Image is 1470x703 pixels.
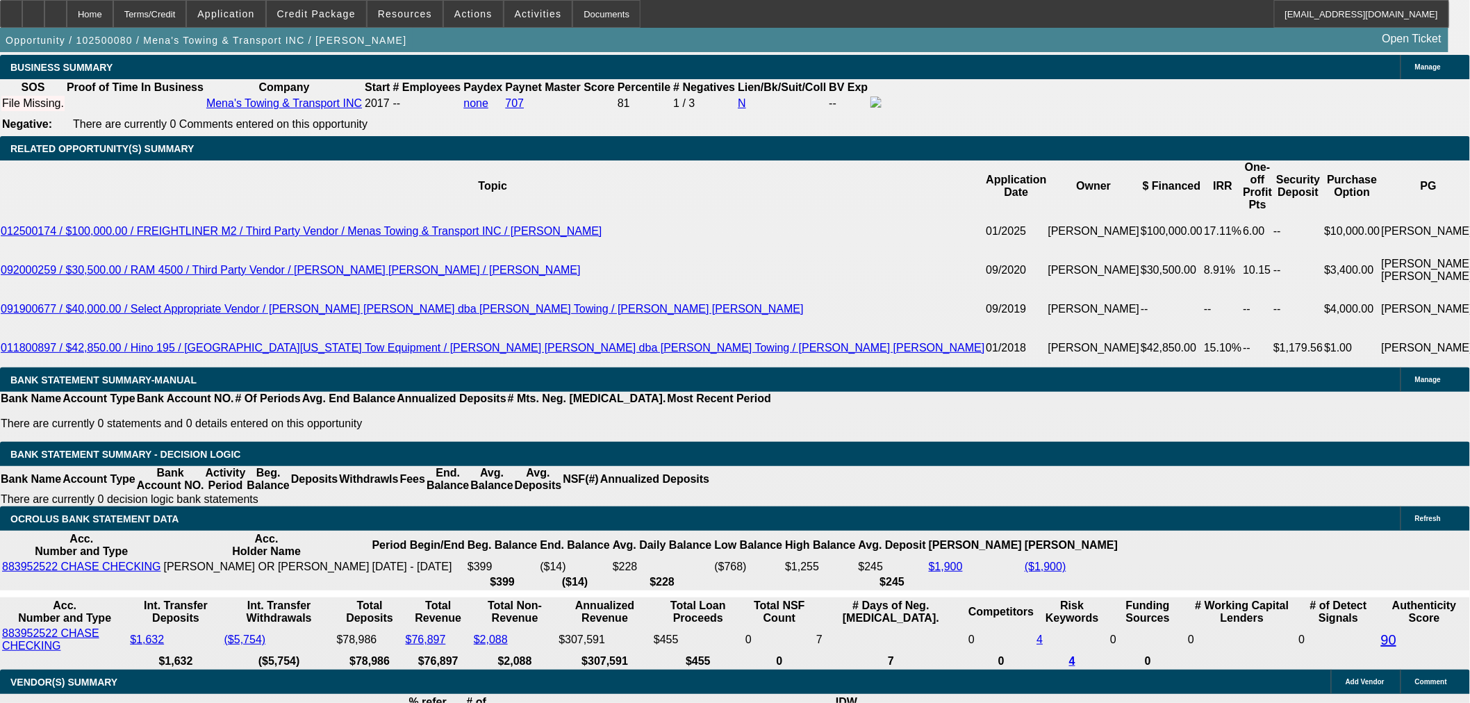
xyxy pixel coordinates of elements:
[364,96,390,111] td: 2017
[1109,599,1186,625] th: Funding Sources
[1323,290,1380,329] td: $4,000.00
[406,634,446,645] a: $76,897
[473,599,556,625] th: Total Non-Revenue
[235,392,302,406] th: # Of Periods
[1025,561,1066,572] a: ($1,900)
[1243,251,1273,290] td: 10.15
[197,8,254,19] span: Application
[10,374,197,386] span: BANK STATEMENT SUMMARY-MANUAL
[6,35,407,46] span: Opportunity / 102500080 / Mena's Towing & Transport INC / [PERSON_NAME]
[1298,627,1379,653] td: 0
[1,225,602,237] a: 012500174 / $100,000.00 / FREIGHTLINER M2 / Third Party Vendor / Menas Towing & Transport INC / [...
[1048,329,1141,367] td: [PERSON_NAME]
[858,575,927,589] th: $245
[539,532,610,559] th: End. Balance
[928,532,1023,559] th: [PERSON_NAME]
[2,561,161,572] a: 883952522 CHASE CHECKING
[1140,290,1203,329] td: --
[1380,599,1469,625] th: Authenticity Score
[986,290,1048,329] td: 09/2019
[10,513,179,524] span: OCROLUS BANK STATEMENT DATA
[858,560,927,574] td: $245
[1048,290,1141,329] td: [PERSON_NAME]
[336,627,404,653] td: $78,986
[539,560,610,574] td: ($14)
[784,532,856,559] th: High Balance
[600,466,710,493] th: Annualized Deposits
[504,1,572,27] button: Activities
[1,264,581,276] a: 092000259 / $30,500.00 / RAM 4500 / Third Party Vendor / [PERSON_NAME] [PERSON_NAME] / [PERSON_NAME]
[474,634,508,645] a: $2,088
[714,532,784,559] th: Low Balance
[858,532,927,559] th: Avg. Deposit
[1109,627,1186,653] td: 0
[393,97,401,109] span: --
[136,466,205,493] th: Bank Account NO.
[968,654,1034,668] th: 0
[738,97,746,109] a: N
[1048,251,1141,290] td: [PERSON_NAME]
[372,560,465,574] td: [DATE] - [DATE]
[1188,634,1194,645] span: 0
[816,654,966,668] th: 7
[405,654,472,668] th: $76,897
[514,466,563,493] th: Avg. Deposits
[1323,251,1380,290] td: $3,400.00
[1048,160,1141,212] th: Owner
[66,81,204,94] th: Proof of Time In Business
[829,81,868,93] b: BV Exp
[612,575,713,589] th: $228
[612,532,713,559] th: Avg. Daily Balance
[267,1,366,27] button: Credit Package
[62,392,136,406] th: Account Type
[1203,329,1242,367] td: 15.10%
[129,599,222,625] th: Int. Transfer Deposits
[473,654,556,668] th: $2,088
[206,97,362,109] a: Mena's Towing & Transport INC
[1,81,65,94] th: SOS
[1243,212,1273,251] td: 6.00
[187,1,265,27] button: Application
[558,599,652,625] th: Annualized Revenue
[816,599,966,625] th: # Days of Neg. [MEDICAL_DATA].
[1,532,162,559] th: Acc. Number and Type
[673,81,735,93] b: # Negatives
[1381,632,1396,647] a: 90
[338,466,399,493] th: Withdrawls
[1243,290,1273,329] td: --
[968,599,1034,625] th: Competitors
[1273,212,1323,251] td: --
[1415,678,1447,686] span: Comment
[653,599,743,625] th: Total Loan Proceeds
[745,627,814,653] td: 0
[2,627,99,652] a: 883952522 CHASE CHECKING
[259,81,310,93] b: Company
[714,560,784,574] td: ($768)
[1273,251,1323,290] td: --
[968,627,1034,653] td: 0
[467,560,538,574] td: $399
[828,96,868,111] td: --
[224,654,335,668] th: ($5,754)
[2,97,64,110] div: File Missing.
[62,466,136,493] th: Account Type
[10,677,117,688] span: VENDOR(S) SUMMARY
[73,118,367,130] span: There are currently 0 Comments entered on this opportunity
[986,160,1048,212] th: Application Date
[10,449,241,460] span: Bank Statement Summary - Decision Logic
[1140,251,1203,290] td: $30,500.00
[130,634,164,645] a: $1,632
[463,81,502,93] b: Paydex
[1,303,804,315] a: 091900677 / $40,000.00 / Select Appropriate Vendor / [PERSON_NAME] [PERSON_NAME] dba [PERSON_NAME...
[539,575,610,589] th: ($14)
[1323,329,1380,367] td: $1.00
[1036,599,1108,625] th: Risk Keywords
[1203,290,1242,329] td: --
[1,342,985,354] a: 011800897 / $42,850.00 / Hino 195 / [GEOGRAPHIC_DATA][US_STATE] Tow Equipment / [PERSON_NAME] [PE...
[136,392,235,406] th: Bank Account NO.
[1273,290,1323,329] td: --
[506,81,615,93] b: Paynet Master Score
[1203,160,1242,212] th: IRR
[1037,634,1043,645] a: 4
[463,97,488,109] a: none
